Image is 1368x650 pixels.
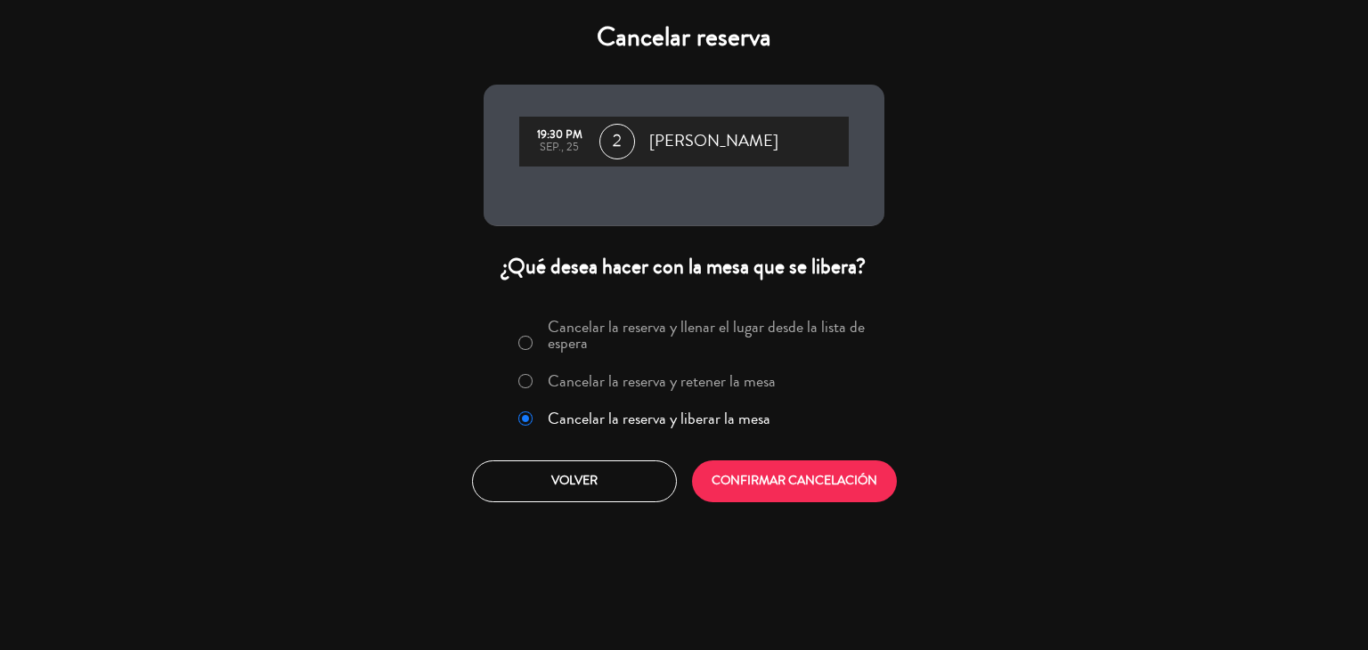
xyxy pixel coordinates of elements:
[548,410,770,427] label: Cancelar la reserva y liberar la mesa
[528,129,590,142] div: 19:30 PM
[528,142,590,154] div: sep., 25
[548,319,874,351] label: Cancelar la reserva y llenar el lugar desde la lista de espera
[484,253,884,280] div: ¿Qué desea hacer con la mesa que se libera?
[548,373,776,389] label: Cancelar la reserva y retener la mesa
[484,21,884,53] h4: Cancelar reserva
[599,124,635,159] span: 2
[692,460,897,502] button: CONFIRMAR CANCELACIÓN
[472,460,677,502] button: Volver
[649,128,778,155] span: [PERSON_NAME]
